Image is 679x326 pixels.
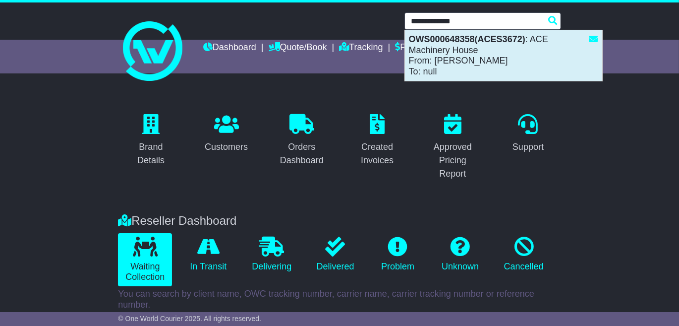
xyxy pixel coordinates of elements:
a: Orders Dashboard [269,111,335,171]
a: Problem [372,233,424,276]
a: Delivering [244,233,299,276]
a: Cancelled [497,233,551,276]
div: Approved Pricing Report [426,140,479,181]
span: © One World Courier 2025. All rights reserved. [118,315,261,323]
a: Waiting Collection [118,233,172,286]
p: You can search by client name, OWC tracking number, carrier name, carrier tracking number or refe... [118,289,561,310]
a: Brand Details [118,111,183,171]
a: Created Invoices [344,111,410,171]
div: Orders Dashboard [276,140,328,167]
a: Delivered [309,233,361,276]
a: Approved Pricing Report [420,111,485,184]
div: Support [512,140,544,154]
div: Customers [205,140,248,154]
div: Created Invoices [351,140,403,167]
a: Support [506,111,550,157]
div: : ACE Machinery House From: [PERSON_NAME] To: null [405,30,602,81]
a: In Transit [182,233,234,276]
div: Reseller Dashboard [113,214,566,228]
a: Customers [198,111,254,157]
a: Tracking [339,40,383,57]
a: Unknown [434,233,487,276]
a: Quote/Book [269,40,327,57]
a: Financials [395,40,440,57]
div: Brand Details [124,140,177,167]
a: Dashboard [203,40,256,57]
strong: OWS000648358(ACES3672) [409,34,525,44]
